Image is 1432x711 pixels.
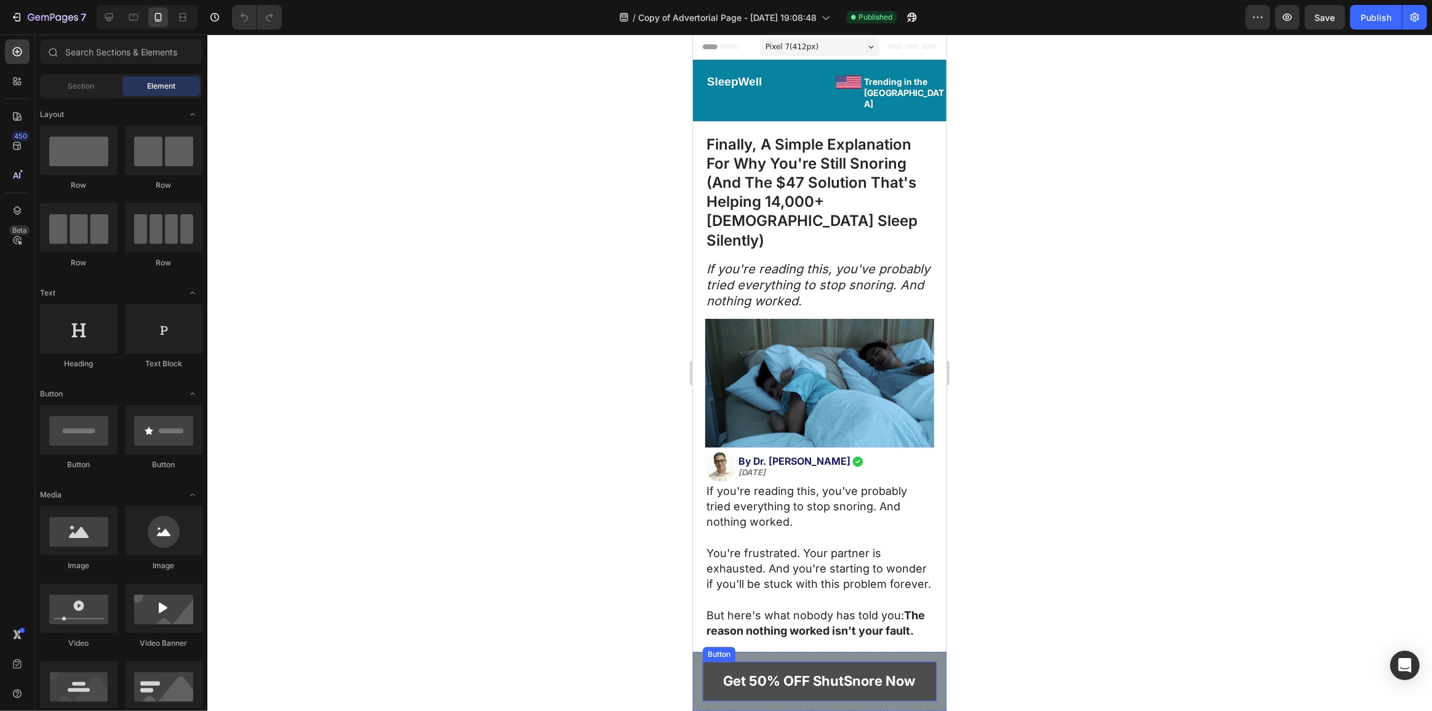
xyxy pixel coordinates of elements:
[693,34,946,711] iframe: Design area
[40,560,118,571] div: Image
[125,638,202,649] div: Video Banner
[40,489,62,500] span: Media
[147,81,175,92] span: Element
[125,560,202,571] div: Image
[125,180,202,191] div: Row
[68,81,95,92] span: Section
[1390,651,1420,680] div: Open Intercom Messenger
[1315,12,1335,23] span: Save
[9,225,30,235] div: Beta
[40,109,64,120] span: Layout
[40,388,63,400] span: Button
[40,180,118,191] div: Row
[40,358,118,369] div: Heading
[40,287,55,299] span: Text
[1350,5,1402,30] button: Publish
[40,39,202,64] input: Search Sections & Elements
[125,459,202,470] div: Button
[183,105,202,124] span: Toggle open
[232,5,282,30] div: Undo/Redo
[1361,11,1391,24] div: Publish
[125,358,202,369] div: Text Block
[183,485,202,505] span: Toggle open
[183,384,202,404] span: Toggle open
[40,257,118,268] div: Row
[1305,5,1345,30] button: Save
[81,10,86,25] p: 7
[633,11,636,24] span: /
[125,257,202,268] div: Row
[40,638,118,649] div: Video
[5,5,92,30] button: 7
[40,459,118,470] div: Button
[12,131,30,141] div: 450
[638,11,817,24] span: Copy of Advertorial Page - [DATE] 19:08:48
[858,12,892,23] span: Published
[183,283,202,303] span: Toggle open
